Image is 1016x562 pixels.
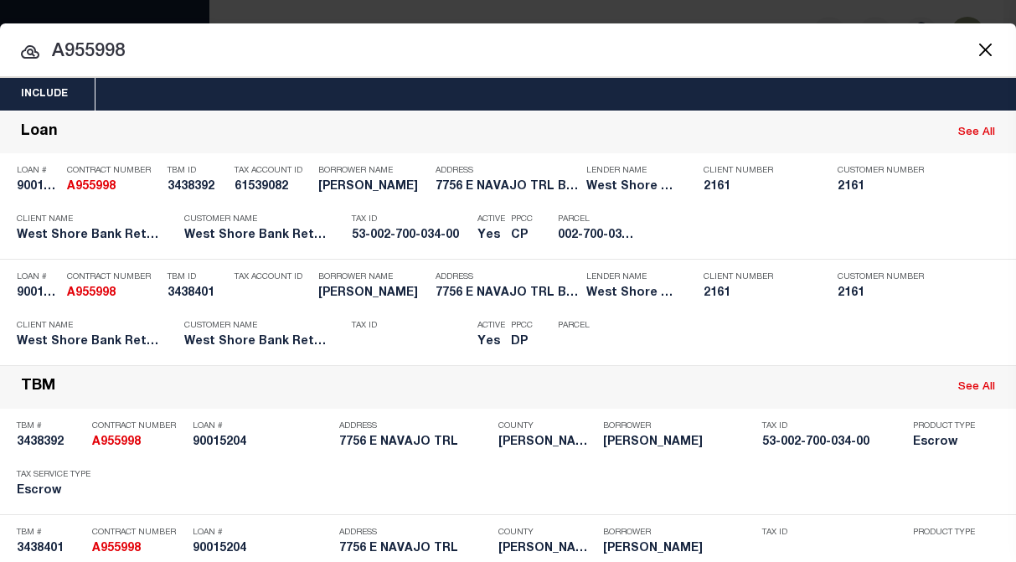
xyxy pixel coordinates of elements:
p: TBM # [17,528,84,538]
p: Loan # [193,528,331,538]
p: Borrower Name [318,272,427,282]
h5: 2161 [838,286,921,301]
h5: 3438392 [17,436,84,450]
p: Client Name [17,321,159,331]
h5: 61539082 [235,180,310,194]
h5: Mason [498,436,595,450]
p: Loan # [193,421,331,431]
h5: 90015204 [17,286,59,301]
p: Client Number [704,272,812,282]
h5: West Shore Bank Retail [184,229,327,243]
p: Address [339,421,490,431]
h5: Yes [477,335,503,349]
h5: 90015204 [17,180,59,194]
p: Client Name [17,214,159,224]
p: PPCC [511,321,533,331]
p: Active [477,321,505,331]
a: See All [958,382,995,393]
h5: SAMANTHA DECKER [603,436,754,450]
h5: SAMANTHA DECKER [318,180,427,194]
h5: 3438401 [17,542,84,556]
p: Borrower Name [318,166,427,176]
h5: 2161 [704,286,812,301]
h5: 002-700-034-00 [558,229,633,243]
p: PPCC [511,214,533,224]
p: Product Type [913,421,988,431]
strong: A955998 [67,181,116,193]
p: Active [477,214,505,224]
p: Product Type [913,528,988,538]
div: TBM [21,378,55,397]
h5: 7756 E NAVAJO TRL BRANCH MI 494... [436,180,578,194]
h5: West Shore Bank Retail [586,180,678,194]
p: Lender Name [586,272,678,282]
p: Lender Name [586,166,678,176]
p: Loan # [17,272,59,282]
strong: A955998 [92,436,141,448]
p: Contract Number [67,166,159,176]
p: Tax ID [762,528,905,538]
p: Contract Number [67,272,159,282]
h5: West Shore Bank Retail [17,229,159,243]
p: TBM # [17,421,84,431]
h5: Escrow [913,436,988,450]
h5: 53-002-700-034-00 [762,436,905,450]
p: TBM ID [168,272,226,282]
p: Tax Account ID [235,272,310,282]
p: Customer Number [838,166,924,176]
p: Customer Name [184,214,327,224]
p: Address [339,528,490,538]
h5: 90015204 [193,436,331,450]
a: See All [958,127,995,138]
p: Tax ID [352,214,469,224]
p: Parcel [558,321,633,331]
h5: 3438401 [168,286,226,301]
h5: 7756 E NAVAJO TRL BRANCH MI 494... [436,286,578,301]
p: Tax Service Type [17,470,101,480]
p: County [498,528,595,538]
h5: 2161 [838,180,921,194]
p: Tax ID [352,321,469,331]
h5: SAMANTHA DECKER [318,286,427,301]
h5: 53-002-700-034-00 [352,229,469,243]
h5: West Shore Bank Retail [586,286,678,301]
h5: Yes [477,229,503,243]
h5: 90015204 [193,542,331,556]
p: Customer Name [184,321,327,331]
h5: 3438392 [168,180,226,194]
p: Address [436,272,578,282]
strong: A955998 [67,287,116,299]
h5: 7756 E NAVAJO TRL [339,436,490,450]
h5: Escrow [17,484,101,498]
h5: Mason [498,542,595,556]
h5: West Shore Bank Retail [17,335,159,349]
h5: A955998 [67,180,159,194]
p: Customer Number [838,272,924,282]
p: Address [436,166,578,176]
p: TBM ID [168,166,226,176]
p: Contract Number [92,528,184,538]
p: Parcel [558,214,633,224]
p: Contract Number [92,421,184,431]
h5: A955998 [92,436,184,450]
button: Close [974,39,996,60]
p: Borrower [603,528,754,538]
h5: 7756 E NAVAJO TRL [339,542,490,556]
h5: SAMANTHA DECKER [603,542,754,556]
p: Tax Account ID [235,166,310,176]
p: Tax ID [762,421,905,431]
h5: CP [511,229,533,243]
h5: A955998 [67,286,159,301]
h5: DP [511,335,533,349]
div: Loan [21,123,58,142]
strong: A955998 [92,543,141,554]
p: Borrower [603,421,754,431]
h5: A955998 [92,542,184,556]
h5: 2161 [704,180,812,194]
p: County [498,421,595,431]
p: Client Number [704,166,812,176]
h5: West Shore Bank Retail [184,335,327,349]
p: Loan # [17,166,59,176]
